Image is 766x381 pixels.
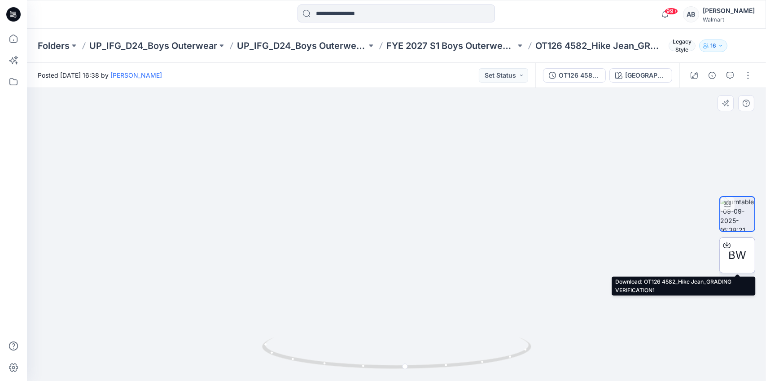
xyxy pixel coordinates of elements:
img: turntable-09-09-2025-16:38:21 [720,197,754,231]
div: [GEOGRAPHIC_DATA] [625,70,666,80]
a: FYE 2027 S1 Boys Outerwear Grade/Jump size review - ASTM grades [386,39,516,52]
button: Details [705,68,719,83]
button: Legacy Style [665,39,696,52]
a: UP_IFG_D24_Boys Outerwear Board [237,39,367,52]
div: AB [683,6,699,22]
span: Legacy Style [669,40,696,51]
a: UP_IFG_D24_Boys Outerwear [89,39,217,52]
div: Walmart [703,16,755,23]
span: BW [728,247,746,263]
p: OT126 4582_Hike Jean_GRADING VERIFICATION1 [535,39,665,52]
button: [GEOGRAPHIC_DATA] [609,68,672,83]
a: Folders [38,39,70,52]
div: OT126 4582_Hike Jean_GRADING VERIFICATION1 [559,70,600,80]
span: Posted [DATE] 16:38 by [38,70,162,80]
div: [PERSON_NAME] [703,5,755,16]
button: OT126 4582_Hike Jean_GRADING VERIFICATION1 [543,68,606,83]
span: 99+ [665,8,678,15]
p: 16 [710,41,716,51]
a: [PERSON_NAME] [110,71,162,79]
button: 16 [699,39,727,52]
